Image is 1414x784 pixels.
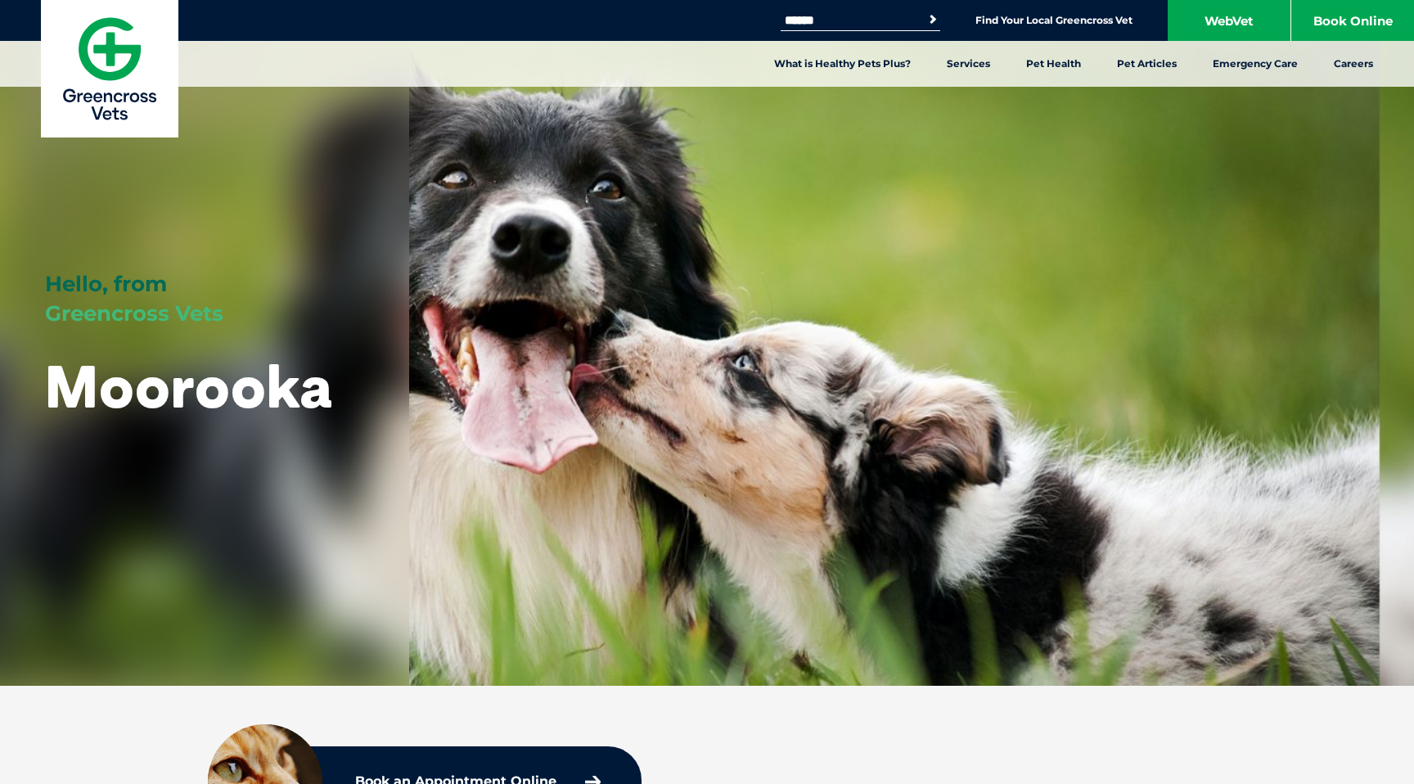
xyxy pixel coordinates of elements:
h1: Moorooka [45,354,332,418]
button: Search [925,11,941,28]
a: What is Healthy Pets Plus? [756,41,929,87]
a: Find Your Local Greencross Vet [975,14,1133,27]
a: Services [929,41,1008,87]
span: Hello, from [45,271,167,297]
a: Pet Health [1008,41,1099,87]
a: Pet Articles [1099,41,1195,87]
a: Emergency Care [1195,41,1316,87]
span: Greencross Vets [45,300,223,327]
a: Careers [1316,41,1391,87]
